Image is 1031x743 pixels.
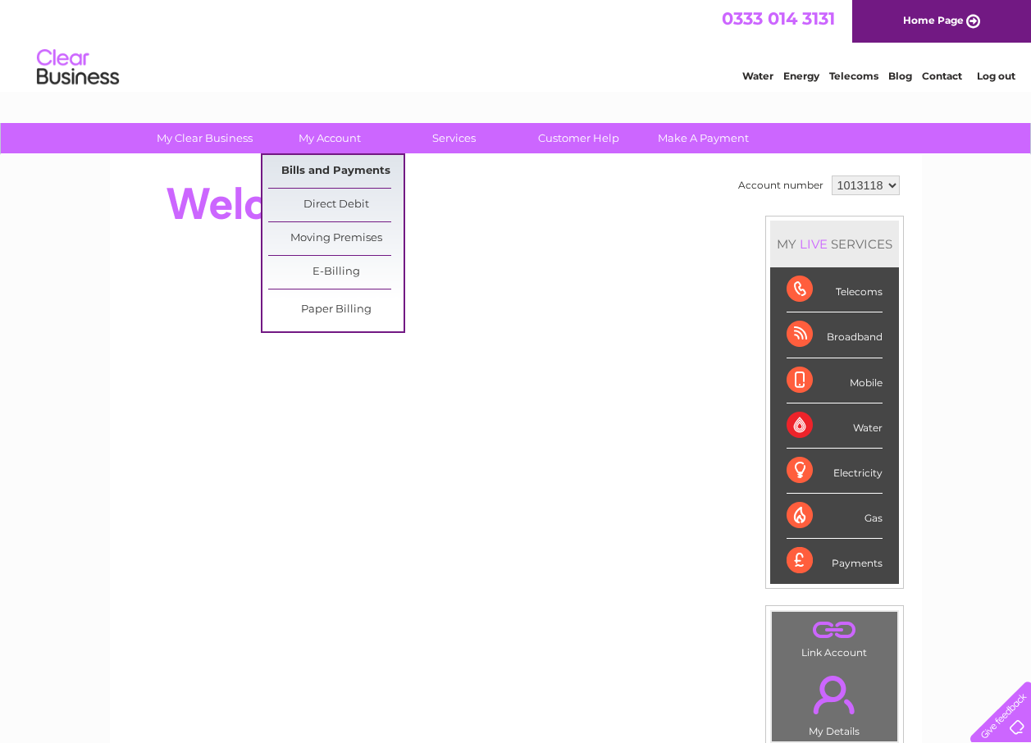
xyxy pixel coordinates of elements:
div: Clear Business is a trading name of Verastar Limited (registered in [GEOGRAPHIC_DATA] No. 3667643... [129,9,904,80]
a: . [776,666,893,723]
a: My Clear Business [137,123,272,153]
img: logo.png [36,43,120,93]
a: Paper Billing [268,294,404,326]
div: MY SERVICES [770,221,899,267]
td: My Details [771,662,898,742]
a: Bills and Payments [268,155,404,188]
a: E-Billing [268,256,404,289]
td: Account number [734,171,828,199]
div: Electricity [787,449,883,494]
a: . [776,616,893,645]
a: Water [742,70,773,82]
div: Telecoms [787,267,883,312]
div: Water [787,403,883,449]
div: LIVE [796,236,831,252]
a: Moving Premises [268,222,404,255]
div: Payments [787,539,883,583]
a: Energy [783,70,819,82]
a: Contact [922,70,962,82]
a: Blog [888,70,912,82]
a: Services [386,123,522,153]
a: Telecoms [829,70,878,82]
a: My Account [262,123,397,153]
a: 0333 014 3131 [722,8,835,29]
a: Log out [977,70,1015,82]
div: Gas [787,494,883,539]
a: Direct Debit [268,189,404,221]
a: Make A Payment [636,123,771,153]
div: Broadband [787,312,883,358]
td: Link Account [771,611,898,663]
div: Mobile [787,358,883,403]
a: Customer Help [511,123,646,153]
